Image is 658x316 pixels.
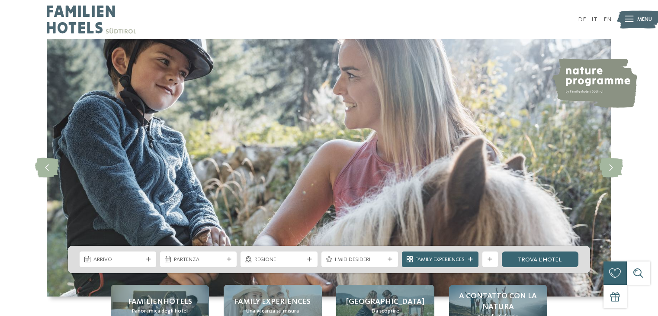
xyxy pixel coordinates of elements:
[603,16,611,23] a: EN
[592,16,597,23] a: IT
[415,256,465,264] span: Family Experiences
[502,252,578,267] a: trova l’hotel
[551,58,637,108] img: nature programme by Familienhotels Südtirol
[132,307,188,315] span: Panoramica degli hotel
[128,297,192,307] span: Familienhotels
[234,297,311,307] span: Family experiences
[93,256,143,264] span: Arrivo
[174,256,223,264] span: Partenza
[637,16,652,23] span: Menu
[254,256,304,264] span: Regione
[346,297,424,307] span: [GEOGRAPHIC_DATA]
[372,307,399,315] span: Da scoprire
[457,291,539,313] span: A contatto con la natura
[246,307,299,315] span: Una vacanza su misura
[47,39,611,297] img: Family hotel Alto Adige: the happy family places!
[578,16,586,23] a: DE
[335,256,384,264] span: I miei desideri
